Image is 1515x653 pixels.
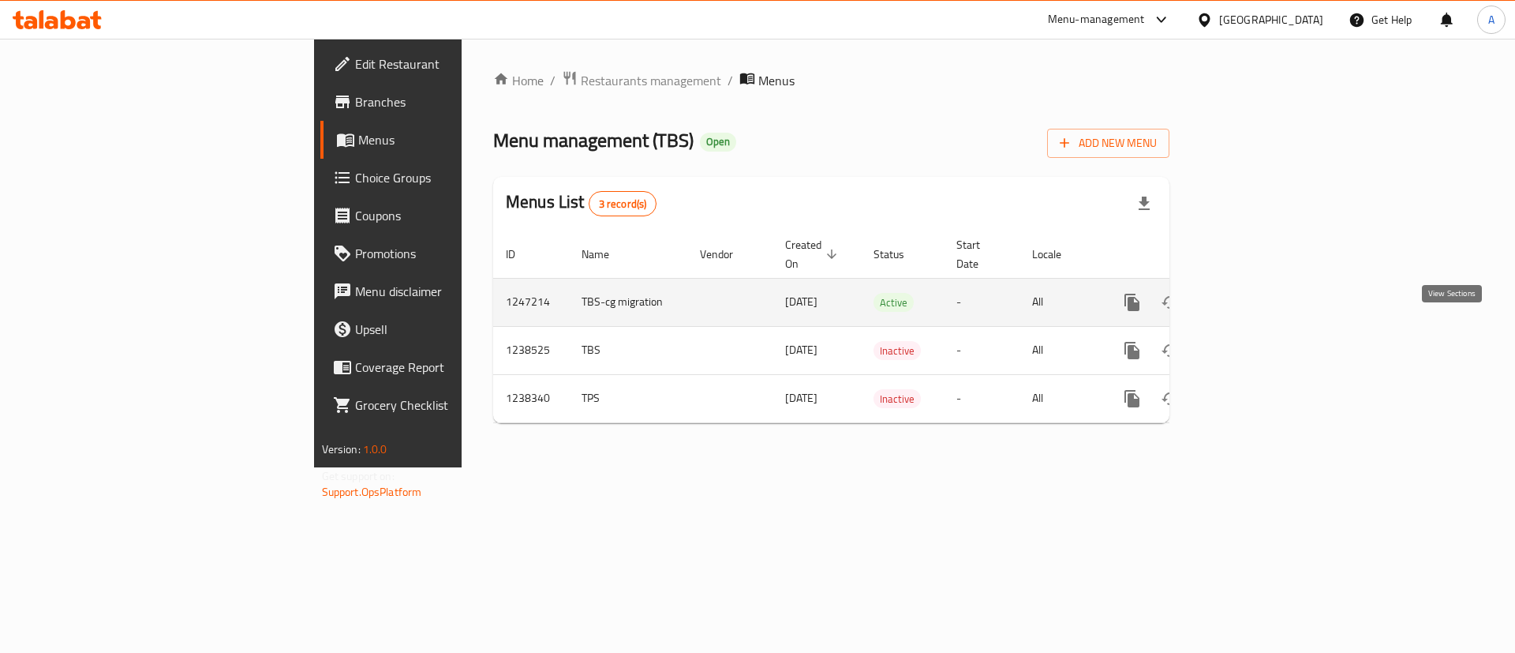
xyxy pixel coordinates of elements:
button: Change Status [1151,380,1189,418]
span: Created On [785,235,842,273]
td: - [944,374,1019,422]
span: 3 record(s) [589,197,656,212]
td: All [1019,278,1101,326]
td: - [944,326,1019,374]
button: more [1113,380,1151,418]
span: Get support on: [322,466,395,486]
span: Menu disclaimer [355,282,555,301]
span: A [1488,11,1494,28]
a: Upsell [320,310,567,348]
span: 1.0.0 [363,439,387,460]
td: TPS [569,374,687,422]
td: TBS [569,326,687,374]
td: All [1019,326,1101,374]
a: Coupons [320,197,567,235]
td: All [1019,374,1101,422]
li: / [728,71,733,90]
div: Inactive [873,341,921,360]
div: Open [700,133,736,152]
h2: Menus List [506,190,656,216]
a: Branches [320,83,567,121]
td: - [944,278,1019,326]
div: [GEOGRAPHIC_DATA] [1219,11,1323,28]
div: Menu-management [1048,10,1145,29]
span: Inactive [873,342,921,360]
nav: breadcrumb [493,70,1169,91]
span: ID [506,245,536,264]
a: Coverage Report [320,348,567,386]
a: Restaurants management [562,70,721,91]
span: Open [700,135,736,148]
span: Menus [358,130,555,149]
button: Change Status [1151,332,1189,370]
span: Grocery Checklist [355,396,555,415]
span: Branches [355,92,555,111]
span: Restaurants management [581,71,721,90]
span: Status [873,245,925,264]
span: Inactive [873,390,921,408]
span: [DATE] [785,340,817,360]
span: Vendor [700,245,754,264]
span: Edit Restaurant [355,54,555,73]
a: Support.OpsPlatform [322,482,422,502]
button: Change Status [1151,283,1189,321]
span: Add New Menu [1060,133,1157,153]
span: Menu management ( TBS ) [493,122,694,158]
div: Total records count [589,191,657,216]
a: Menus [320,121,567,159]
span: Promotions [355,244,555,263]
span: Active [873,294,914,312]
span: Menus [758,71,795,90]
span: Choice Groups [355,168,555,187]
a: Menu disclaimer [320,272,567,310]
div: Active [873,293,914,312]
span: [DATE] [785,291,817,312]
span: Version: [322,439,361,460]
button: Add New Menu [1047,129,1169,158]
button: more [1113,332,1151,370]
th: Actions [1101,231,1277,279]
span: Upsell [355,320,555,339]
button: more [1113,283,1151,321]
a: Grocery Checklist [320,386,567,424]
a: Promotions [320,235,567,272]
span: Locale [1032,245,1082,264]
span: Coupons [355,206,555,225]
div: Inactive [873,389,921,408]
span: Start Date [956,235,1001,273]
span: [DATE] [785,388,817,408]
td: TBS-cg migration [569,278,687,326]
span: Name [582,245,630,264]
span: Coverage Report [355,358,555,377]
a: Edit Restaurant [320,45,567,83]
a: Choice Groups [320,159,567,197]
table: enhanced table [493,231,1277,423]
